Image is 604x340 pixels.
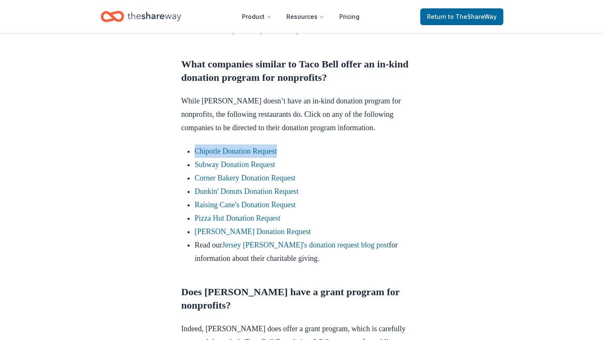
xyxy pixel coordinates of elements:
a: Corner Bakery Donation Request [195,174,295,182]
a: Home [101,7,181,26]
span: to TheShareWay [448,13,497,20]
li: Read our for information about their charitable giving. [195,238,423,265]
a: Jersey [PERSON_NAME]'s donation request blog post [222,241,389,249]
a: Subway Donation Request [195,160,275,169]
button: Product [235,8,278,25]
span: Return [427,12,497,22]
a: Dunkin' Donuts Donation Request [195,187,299,196]
h2: What companies similar to Taco Bell offer an in-kind donation program for nonprofits? [181,57,423,84]
a: [PERSON_NAME] Donation Request [195,227,311,236]
a: Raising Cane's Donation Request [195,201,296,209]
p: While [PERSON_NAME] doesn’t have an in-kind donation program for nonprofits, the following restau... [181,94,423,134]
a: Chipotle Donation Request [195,147,277,155]
button: Resources [280,8,331,25]
nav: Main [235,7,366,26]
a: Pizza Hut Donation Request [195,214,280,222]
h2: Does [PERSON_NAME] have a grant program for nonprofits? [181,285,423,312]
a: Returnto TheShareWay [420,8,503,25]
a: Pricing [333,8,366,25]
